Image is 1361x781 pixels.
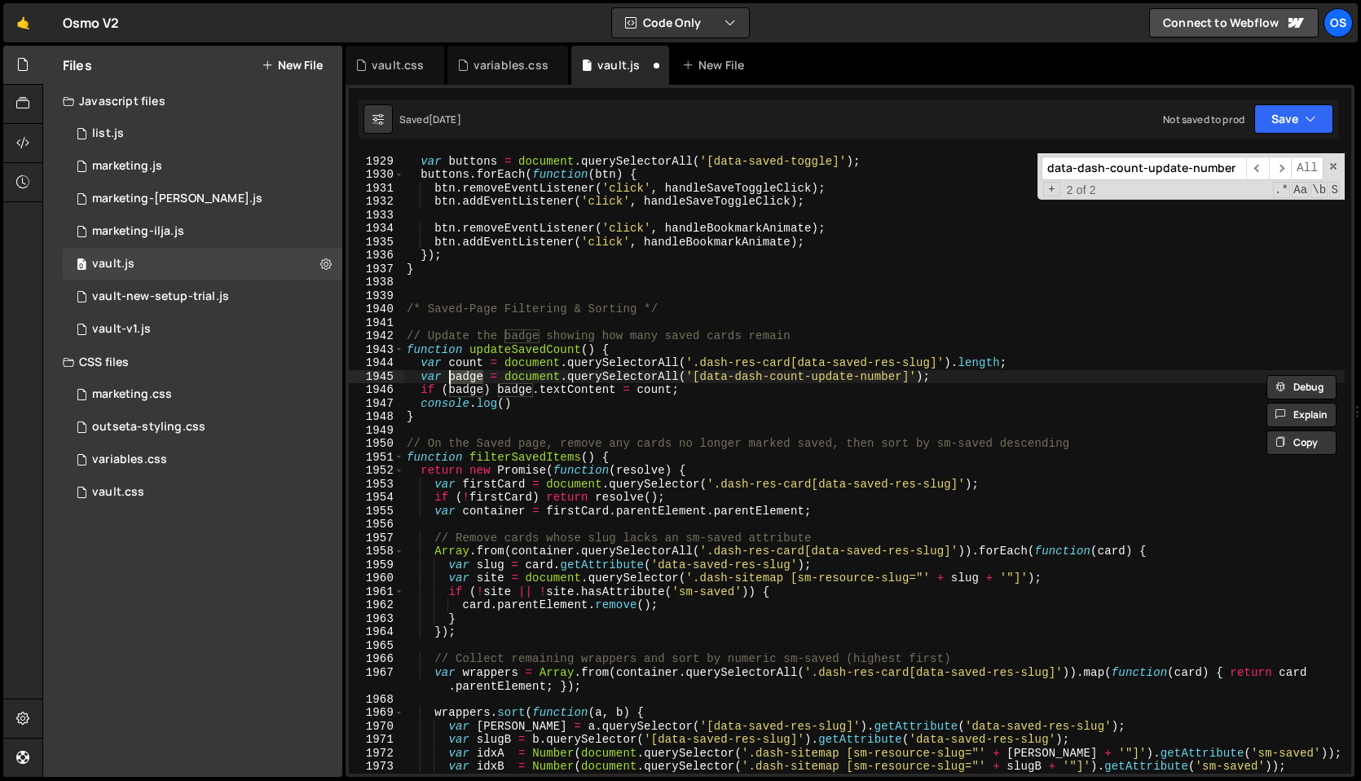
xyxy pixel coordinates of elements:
[349,760,404,774] div: 1973
[349,302,404,316] div: 1940
[92,322,151,337] div: vault-v1.js
[349,329,404,343] div: 1942
[349,397,404,411] div: 1947
[612,8,749,38] button: Code Only
[63,280,342,313] div: 16596/45152.js
[63,13,119,33] div: Osmo V2
[92,192,262,206] div: marketing-[PERSON_NAME].js
[349,464,404,478] div: 1952
[597,57,640,73] div: vault.js
[349,155,404,169] div: 1929
[349,598,404,612] div: 1962
[92,159,162,174] div: marketing.js
[262,59,323,72] button: New File
[349,505,404,518] div: 1955
[349,236,404,249] div: 1935
[1310,182,1328,198] span: Whole Word Search
[63,117,342,150] div: 16596/45151.js
[1042,157,1246,180] input: Search for
[349,518,404,532] div: 1956
[349,383,404,397] div: 1946
[63,378,342,411] div: 16596/45446.css
[1292,182,1309,198] span: CaseSensitive Search
[63,476,342,509] div: 16596/45153.css
[1266,403,1337,427] button: Explain
[349,289,404,303] div: 1939
[63,215,342,248] div: 16596/45423.js
[63,411,342,443] div: 16596/45156.css
[349,720,404,734] div: 1970
[372,57,424,73] div: vault.css
[1269,157,1292,180] span: ​
[349,168,404,182] div: 1930
[349,343,404,357] div: 1943
[92,257,134,271] div: vault.js
[43,346,342,378] div: CSS files
[349,437,404,451] div: 1950
[1266,375,1337,399] button: Debug
[63,248,342,280] div: 16596/45133.js
[349,571,404,585] div: 1960
[1246,157,1269,180] span: ​
[1291,157,1324,180] span: Alt-Enter
[92,485,144,500] div: vault.css
[63,150,342,183] div: 16596/45422.js
[63,56,92,74] h2: Files
[92,289,229,304] div: vault-new-setup-trial.js
[349,263,404,276] div: 1937
[63,313,342,346] div: 16596/45132.js
[399,113,461,126] div: Saved
[349,652,404,666] div: 1966
[43,85,342,117] div: Javascript files
[1060,183,1103,197] span: 2 of 2
[1266,430,1337,455] button: Copy
[349,693,404,707] div: 1968
[1043,182,1060,197] span: Toggle Replace mode
[349,625,404,639] div: 1964
[1273,182,1290,198] span: RegExp Search
[349,491,404,505] div: 1954
[349,747,404,761] div: 1972
[349,410,404,424] div: 1948
[349,182,404,196] div: 1931
[429,113,461,126] div: [DATE]
[63,443,342,476] div: 16596/45154.css
[473,57,548,73] div: variables.css
[1329,182,1340,198] span: Search In Selection
[349,209,404,223] div: 1933
[1149,8,1319,38] a: Connect to Webflow
[349,532,404,545] div: 1957
[349,478,404,492] div: 1953
[3,3,43,42] a: 🤙
[349,316,404,330] div: 1941
[349,545,404,558] div: 1958
[92,452,167,467] div: variables.css
[682,57,751,73] div: New File
[92,224,184,239] div: marketing-ilja.js
[1324,8,1353,38] a: Os
[1254,104,1333,134] button: Save
[349,424,404,438] div: 1949
[349,249,404,263] div: 1936
[349,195,404,209] div: 1932
[349,222,404,236] div: 1934
[92,420,205,435] div: outseta-styling.css
[349,706,404,720] div: 1969
[1163,113,1244,126] div: Not saved to prod
[349,356,404,370] div: 1944
[349,558,404,572] div: 1959
[349,666,404,693] div: 1967
[92,387,172,402] div: marketing.css
[77,259,86,272] span: 0
[349,639,404,653] div: 1965
[63,183,342,215] div: 16596/45424.js
[92,126,124,141] div: list.js
[349,451,404,465] div: 1951
[349,585,404,599] div: 1961
[349,733,404,747] div: 1971
[349,612,404,626] div: 1963
[349,276,404,289] div: 1938
[349,370,404,384] div: 1945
